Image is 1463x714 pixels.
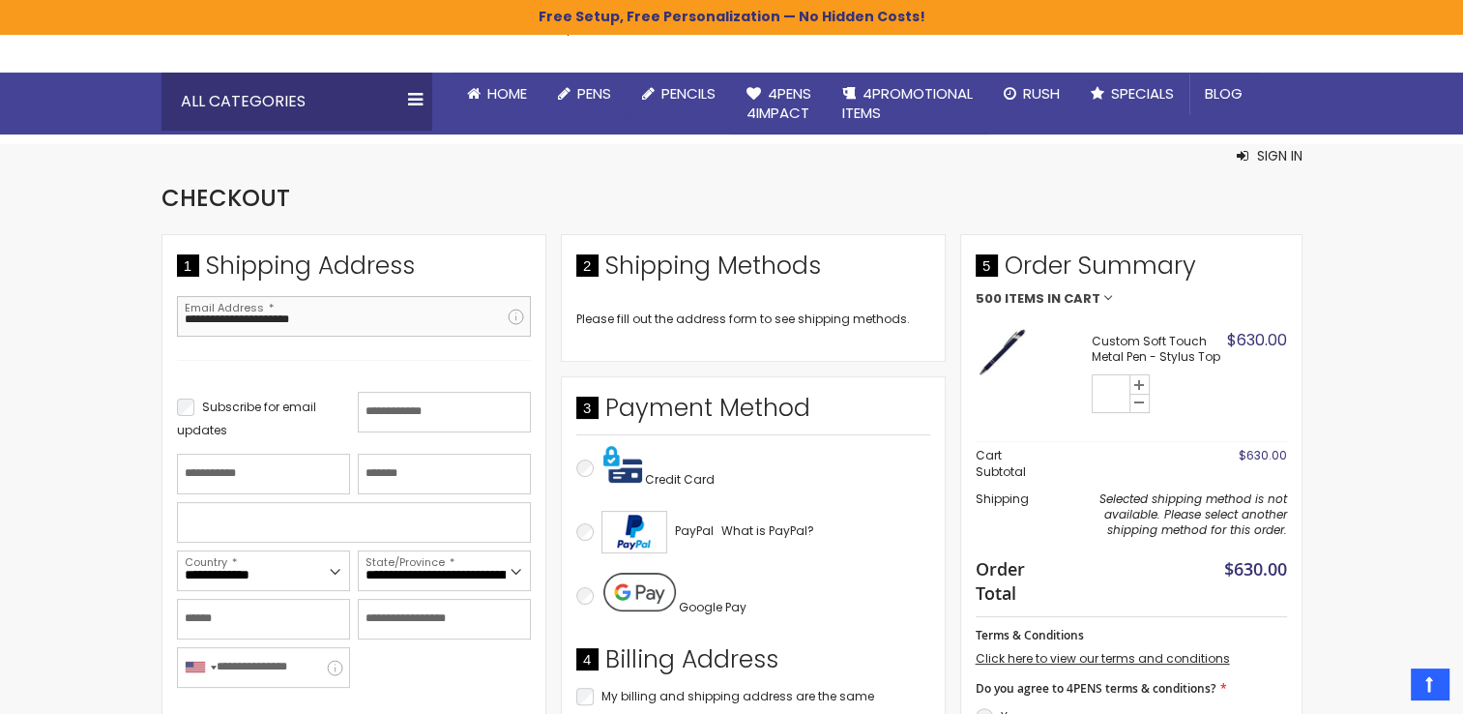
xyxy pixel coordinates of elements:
[487,83,527,104] span: Home
[827,73,988,135] a: 4PROMOTIONALITEMS
[976,554,1040,605] strong: Order Total
[577,83,611,104] span: Pens
[1111,83,1174,104] span: Specials
[976,325,1029,378] img: Custom Soft Touch Stylus Pen-Blue
[1205,83,1243,104] span: Blog
[161,73,432,131] div: All Categories
[842,83,973,123] span: 4PROMOTIONAL ITEMS
[177,399,316,438] span: Subscribe for email updates
[645,471,715,488] span: Credit Card
[675,522,714,539] span: PayPal
[976,250,1287,292] span: Order Summary
[976,491,1029,507] span: Shipping
[731,73,827,135] a: 4Pens4impact
[576,312,930,327] div: Please fill out the address form to see shipping methods.
[452,73,542,115] a: Home
[542,73,627,115] a: Pens
[746,83,811,123] span: 4Pens 4impact
[603,573,676,611] img: Pay with Google Pay
[1005,292,1100,306] span: Items in Cart
[976,292,1002,306] span: 500
[601,511,667,553] img: Acceptance Mark
[177,250,531,292] div: Shipping Address
[988,73,1075,115] a: Rush
[1257,146,1302,165] span: Sign In
[603,445,642,484] img: Pay with credit card
[576,250,930,292] div: Shipping Methods
[601,688,874,704] span: My billing and shipping address are the same
[721,520,814,543] a: What is PayPal?
[1237,146,1302,165] button: Sign In
[1075,73,1189,115] a: Specials
[1092,334,1222,365] strong: Custom Soft Touch Metal Pen - Stylus Top
[721,522,814,539] span: What is PayPal?
[1189,73,1258,115] a: Blog
[1023,83,1060,104] span: Rush
[1227,329,1287,351] span: $630.00
[976,680,1215,697] span: Do you agree to 4PENS terms & conditions?
[161,182,290,214] span: Checkout
[976,442,1050,486] th: Cart Subtotal
[1411,669,1448,699] a: Top
[627,73,731,115] a: Pencils
[679,599,746,615] span: Google Pay
[1099,491,1287,538] span: Selected shipping method is not available. Please select another shipping method for this order.
[1239,447,1287,463] span: $630.00
[178,648,222,687] div: United States: +1
[661,83,716,104] span: Pencils
[576,392,930,434] div: Payment Method
[976,627,1084,643] span: Terms & Conditions
[576,643,930,686] div: Billing Address
[976,650,1230,667] a: Click here to view our terms and conditions
[1224,557,1287,580] span: $630.00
